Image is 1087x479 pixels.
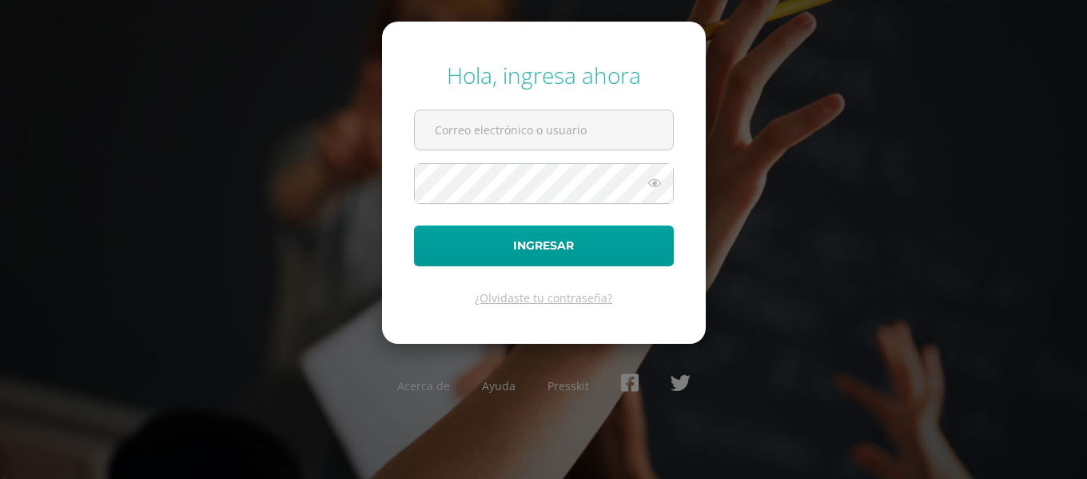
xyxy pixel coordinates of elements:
[397,378,450,393] a: Acerca de
[414,60,674,90] div: Hola, ingresa ahora
[547,378,589,393] a: Presskit
[475,290,612,305] a: ¿Olvidaste tu contraseña?
[415,110,673,150] input: Correo electrónico o usuario
[414,226,674,266] button: Ingresar
[482,378,516,393] a: Ayuda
